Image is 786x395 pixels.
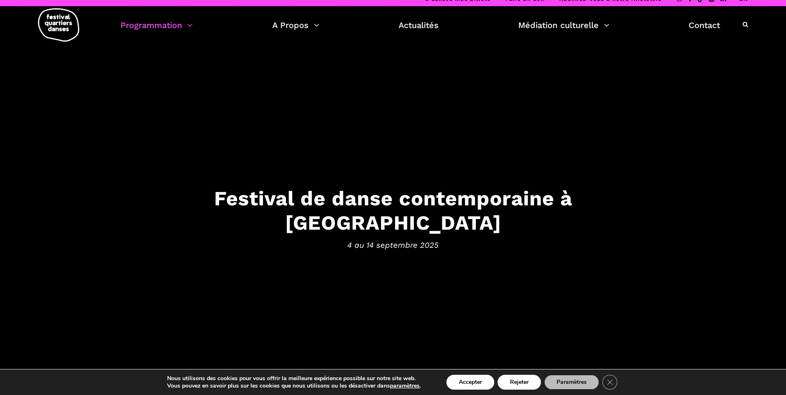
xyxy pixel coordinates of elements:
button: Close GDPR Cookie Banner [602,375,617,390]
a: Médiation culturelle [518,18,609,32]
span: 4 au 14 septembre 2025 [137,239,649,251]
button: Rejeter [498,375,541,390]
a: Actualités [399,18,439,32]
a: Contact [689,18,720,32]
a: A Propos [272,18,319,32]
p: Vous pouvez en savoir plus sur les cookies que nous utilisons ou les désactiver dans . [167,382,421,390]
button: paramètres [390,382,420,390]
button: Paramètres [544,375,599,390]
button: Accepter [446,375,494,390]
h3: Festival de danse contemporaine à [GEOGRAPHIC_DATA] [137,186,649,235]
img: logo-fqd-med [38,8,79,42]
a: Programmation [120,18,193,32]
p: Nous utilisons des cookies pour vous offrir la meilleure expérience possible sur notre site web. [167,375,421,382]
